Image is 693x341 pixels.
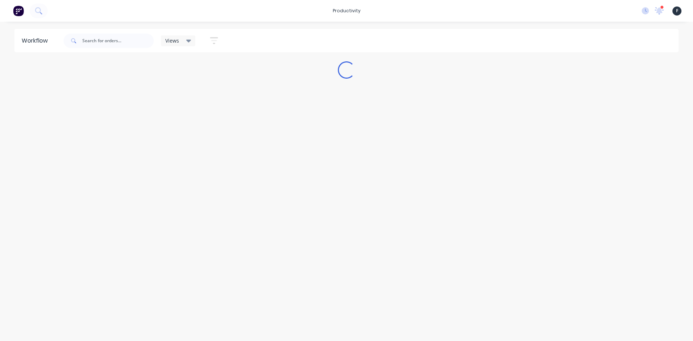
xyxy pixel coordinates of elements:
div: productivity [329,5,364,16]
img: Factory [13,5,24,16]
span: F [676,8,678,14]
div: Workflow [22,36,51,45]
input: Search for orders... [82,34,154,48]
span: Views [165,37,179,44]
